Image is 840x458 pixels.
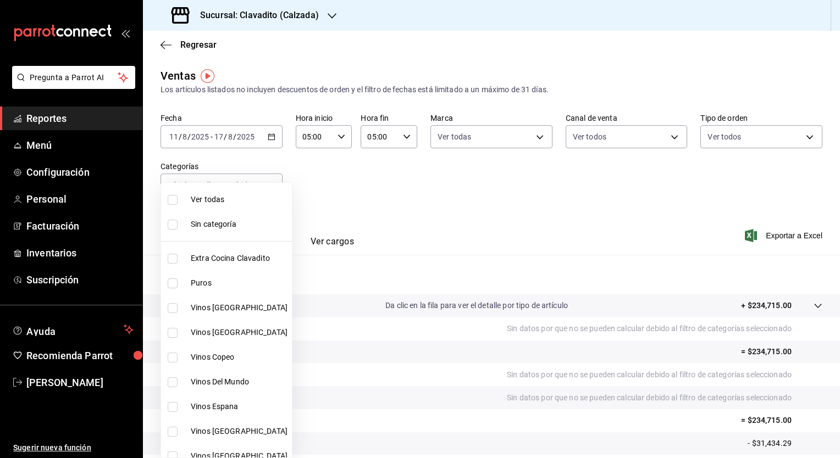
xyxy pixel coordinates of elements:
[191,327,288,338] span: Vinos [GEOGRAPHIC_DATA]
[191,253,288,264] span: Extra Cocina Clavadito
[191,194,288,205] span: Ver todas
[201,69,214,83] img: Tooltip marker
[191,376,288,388] span: Vinos Del Mundo
[191,277,288,289] span: Puros
[191,426,288,437] span: Vinos [GEOGRAPHIC_DATA]
[191,401,288,412] span: Vinos Espana
[191,219,288,230] span: Sin categoría
[191,351,288,363] span: Vinos Copeo
[191,302,288,314] span: Vinos [GEOGRAPHIC_DATA]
